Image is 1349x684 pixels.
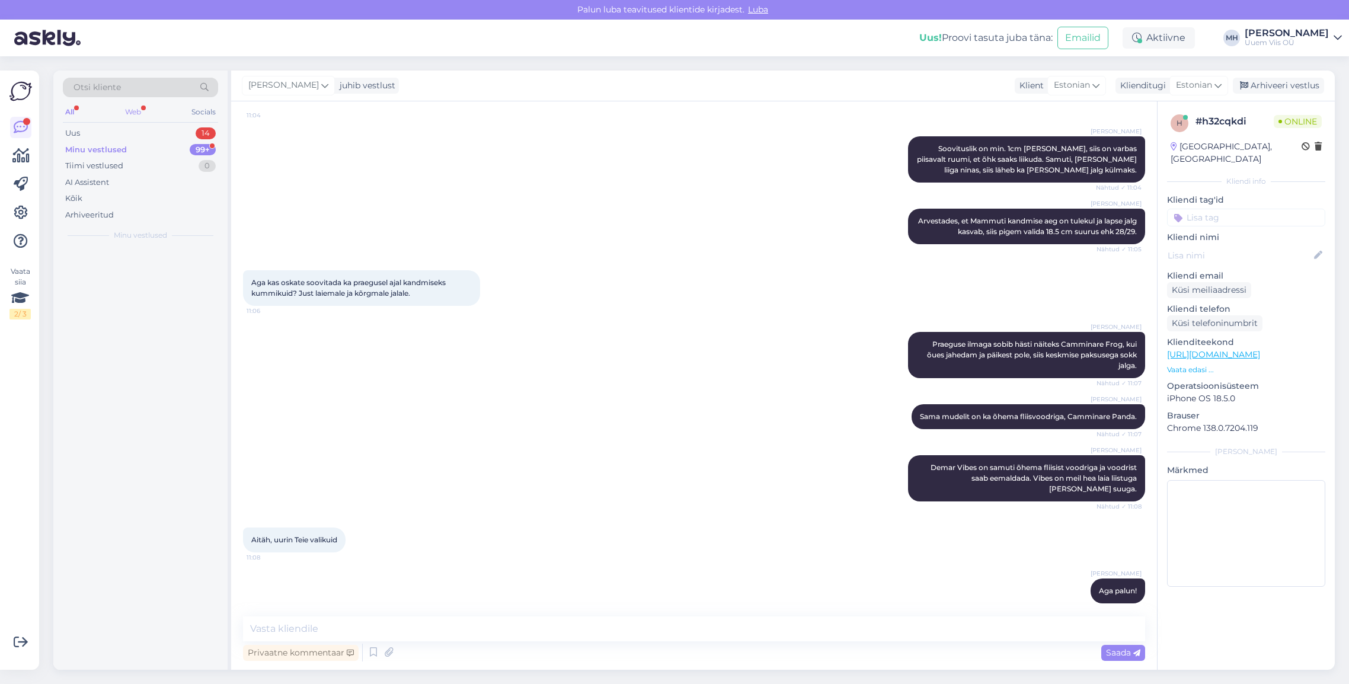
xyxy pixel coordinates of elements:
[65,193,82,204] div: Kõik
[247,306,291,315] span: 11:06
[1167,209,1325,226] input: Lisa tag
[1057,27,1108,49] button: Emailid
[1167,315,1262,331] div: Küsi telefoninumbrit
[251,535,337,544] span: Aitäh, uurin Teie valikuid
[1167,336,1325,349] p: Klienditeekond
[931,463,1139,493] span: Demar Vibes on samuti õhema fliisist voodriga ja voodrist saab eemaldada. Vibes on meil hea laia ...
[1097,430,1142,439] span: Nähtud ✓ 11:07
[1177,119,1182,127] span: h
[919,31,1053,45] div: Proovi tasuta juba täna:
[1245,38,1329,47] div: Uuem Viis OÜ
[9,309,31,319] div: 2 / 3
[1171,140,1302,165] div: [GEOGRAPHIC_DATA], [GEOGRAPHIC_DATA]
[1106,647,1140,658] span: Saada
[1167,303,1325,315] p: Kliendi telefon
[918,216,1139,236] span: Arvestades, et Mammuti kandmise aeg on tulekul ja lapse jalg kasvab, siis pigem valida 18.5 cm su...
[1115,79,1166,92] div: Klienditugi
[1167,270,1325,282] p: Kliendi email
[73,81,121,94] span: Otsi kliente
[1245,28,1329,38] div: [PERSON_NAME]
[1167,410,1325,422] p: Brauser
[65,144,127,156] div: Minu vestlused
[1167,422,1325,434] p: Chrome 138.0.7204.119
[1167,231,1325,244] p: Kliendi nimi
[1097,604,1142,613] span: Nähtud ✓ 11:09
[917,144,1139,174] span: Soovituslik on min. 1cm [PERSON_NAME], siis on varbas piisavalt ruumi, et õhk saaks liikuda. Samu...
[1167,176,1325,187] div: Kliendi info
[189,104,218,120] div: Socials
[1099,586,1137,595] span: Aga palun!
[1015,79,1044,92] div: Klient
[65,209,114,221] div: Arhiveeritud
[65,177,109,188] div: AI Assistent
[247,553,291,562] span: 11:08
[199,160,216,172] div: 0
[114,230,167,241] span: Minu vestlused
[1091,395,1142,404] span: [PERSON_NAME]
[65,160,123,172] div: Tiimi vestlused
[1054,79,1090,92] span: Estonian
[1167,392,1325,405] p: iPhone OS 18.5.0
[65,127,80,139] div: Uus
[1167,464,1325,477] p: Märkmed
[335,79,395,92] div: juhib vestlust
[1167,194,1325,206] p: Kliendi tag'id
[1274,115,1322,128] span: Online
[1123,27,1195,49] div: Aktiivne
[1167,380,1325,392] p: Operatsioonisüsteem
[1096,183,1142,192] span: Nähtud ✓ 11:04
[196,127,216,139] div: 14
[920,412,1137,421] span: Sama mudelit on ka õhema fliisvoodriga, Camminare Panda.
[190,144,216,156] div: 99+
[251,278,447,298] span: Aga kas oskate soovitada ka praegusel ajal kandmiseks kummikuid? Just laiemale ja kõrgmale jalale.
[1091,322,1142,331] span: [PERSON_NAME]
[1097,502,1142,511] span: Nähtud ✓ 11:08
[1245,28,1342,47] a: [PERSON_NAME]Uuem Viis OÜ
[1167,349,1260,360] a: [URL][DOMAIN_NAME]
[919,32,942,43] b: Uus!
[1091,446,1142,455] span: [PERSON_NAME]
[1091,569,1142,578] span: [PERSON_NAME]
[1167,282,1251,298] div: Küsi meiliaadressi
[9,80,32,103] img: Askly Logo
[1233,78,1324,94] div: Arhiveeri vestlus
[1091,199,1142,208] span: [PERSON_NAME]
[63,104,76,120] div: All
[1168,249,1312,262] input: Lisa nimi
[1176,79,1212,92] span: Estonian
[1097,379,1142,388] span: Nähtud ✓ 11:07
[1097,245,1142,254] span: Nähtud ✓ 11:05
[1167,446,1325,457] div: [PERSON_NAME]
[1223,30,1240,46] div: MH
[927,340,1139,370] span: Praeguse ilmaga sobib hästi näiteks Camminare Frog, kui õues jahedam ja päikest pole, siis keskmi...
[248,79,319,92] span: [PERSON_NAME]
[1195,114,1274,129] div: # h32cqkdi
[243,645,359,661] div: Privaatne kommentaar
[123,104,143,120] div: Web
[1167,365,1325,375] p: Vaata edasi ...
[1091,127,1142,136] span: [PERSON_NAME]
[744,4,772,15] span: Luba
[247,111,291,120] span: 11:04
[9,266,31,319] div: Vaata siia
